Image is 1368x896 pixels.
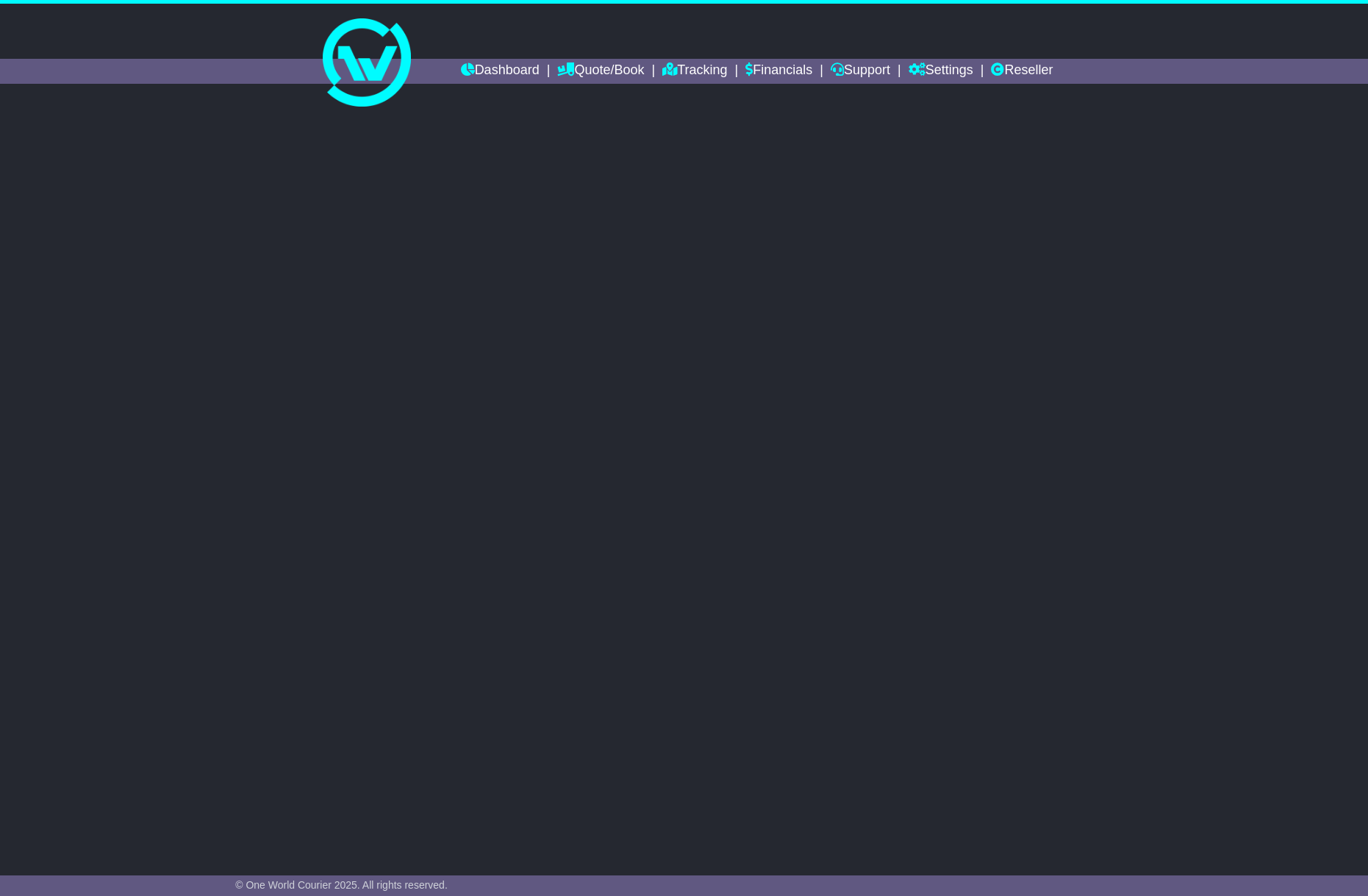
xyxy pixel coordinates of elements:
[662,59,727,84] a: Tracking
[557,59,644,84] a: Quote/Book
[831,59,890,84] a: Support
[745,59,812,84] a: Financials
[909,59,973,84] a: Settings
[235,879,448,891] span: © One World Courier 2025. All rights reserved.
[461,59,540,84] a: Dashboard
[991,59,1053,84] a: Reseller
